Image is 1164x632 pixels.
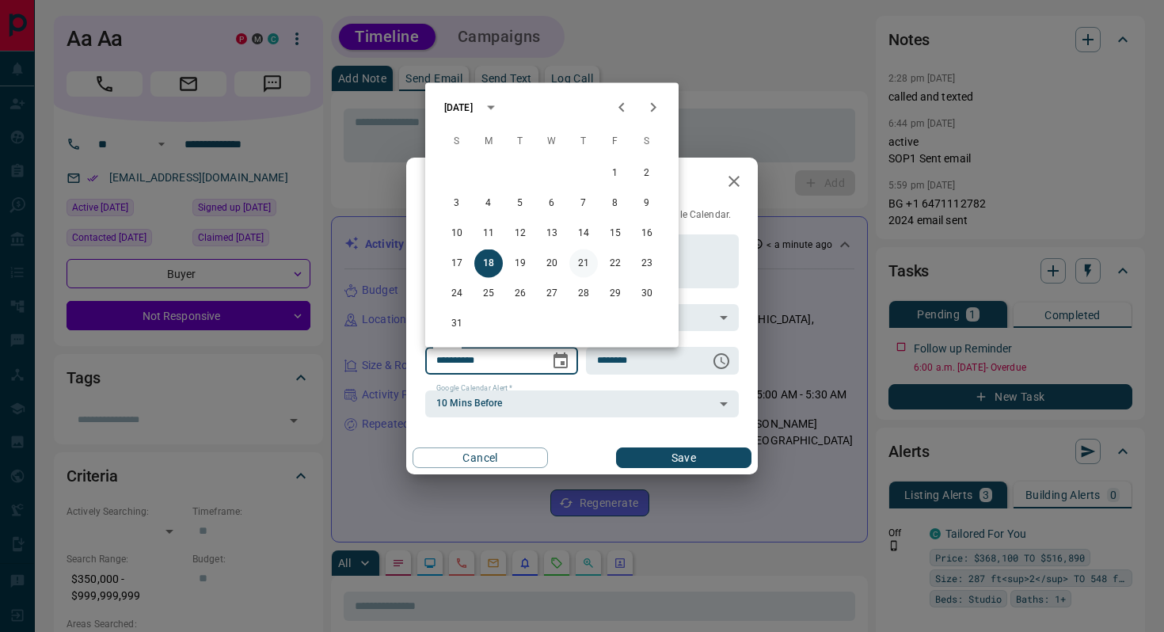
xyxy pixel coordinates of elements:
button: 21 [569,249,598,278]
button: Choose time, selected time is 6:00 AM [706,345,737,377]
button: 9 [633,189,661,218]
span: Friday [601,126,630,158]
button: Next month [637,92,669,124]
button: 1 [601,159,630,188]
button: 31 [443,310,471,338]
button: 2 [633,159,661,188]
h2: Edit Task [406,158,509,208]
div: 10 Mins Before [425,390,739,417]
button: Cancel [413,447,548,468]
button: 16 [633,219,661,248]
button: 19 [506,249,534,278]
button: 13 [538,219,566,248]
button: 27 [538,280,566,308]
button: 15 [601,219,630,248]
span: Tuesday [506,126,534,158]
button: 4 [474,189,503,218]
button: 24 [443,280,471,308]
button: 6 [538,189,566,218]
button: 12 [506,219,534,248]
span: Saturday [633,126,661,158]
button: 22 [601,249,630,278]
span: Sunday [443,126,471,158]
button: 5 [506,189,534,218]
button: 26 [506,280,534,308]
button: calendar view is open, switch to year view [477,94,504,121]
button: 20 [538,249,566,278]
button: 8 [601,189,630,218]
button: 25 [474,280,503,308]
button: 3 [443,189,471,218]
button: 7 [569,189,598,218]
button: 14 [569,219,598,248]
button: 29 [601,280,630,308]
span: Thursday [569,126,598,158]
div: [DATE] [444,101,473,115]
button: 23 [633,249,661,278]
button: Previous month [606,92,637,124]
button: 10 [443,219,471,248]
button: Choose date, selected date is Aug 18, 2025 [545,345,576,377]
button: 30 [633,280,661,308]
button: 18 [474,249,503,278]
button: 28 [569,280,598,308]
button: 11 [474,219,503,248]
span: Monday [474,126,503,158]
label: Google Calendar Alert [436,383,512,394]
span: Wednesday [538,126,566,158]
button: Save [616,447,751,468]
button: 17 [443,249,471,278]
